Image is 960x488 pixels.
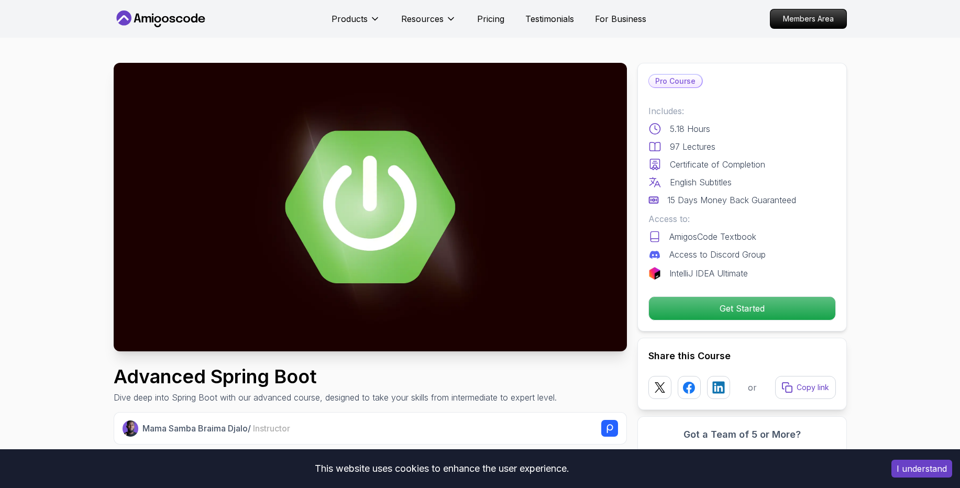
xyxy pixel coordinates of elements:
[123,420,139,437] img: Nelson Djalo
[253,423,290,434] span: Instructor
[670,158,765,171] p: Certificate of Completion
[748,381,757,394] p: or
[648,213,836,225] p: Access to:
[648,427,836,442] h3: Got a Team of 5 or More?
[649,75,702,87] p: Pro Course
[114,63,627,351] img: advanced-spring-boot_thumbnail
[648,105,836,117] p: Includes:
[649,297,835,320] p: Get Started
[670,140,715,153] p: 97 Lectures
[142,422,290,435] p: Mama Samba Braima Djalo /
[332,13,368,25] p: Products
[477,13,504,25] a: Pricing
[669,267,748,280] p: IntelliJ IDEA Ultimate
[797,382,829,393] p: Copy link
[401,13,444,25] p: Resources
[648,267,661,280] img: jetbrains logo
[648,296,836,320] button: Get Started
[401,13,456,34] button: Resources
[670,123,710,135] p: 5.18 Hours
[891,460,952,478] button: Accept cookies
[648,446,836,471] p: With one subscription, give your entire team access to all courses and features.
[667,194,796,206] p: 15 Days Money Back Guaranteed
[669,230,756,243] p: AmigosCode Textbook
[8,457,876,480] div: This website uses cookies to enhance the user experience.
[114,391,557,404] p: Dive deep into Spring Boot with our advanced course, designed to take your skills from intermedia...
[770,9,846,28] p: Members Area
[525,13,574,25] a: Testimonials
[648,349,836,363] h2: Share this Course
[770,9,847,29] a: Members Area
[114,366,557,387] h1: Advanced Spring Boot
[775,376,836,399] button: Copy link
[332,13,380,34] button: Products
[595,13,646,25] a: For Business
[670,176,732,188] p: English Subtitles
[669,248,766,261] p: Access to Discord Group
